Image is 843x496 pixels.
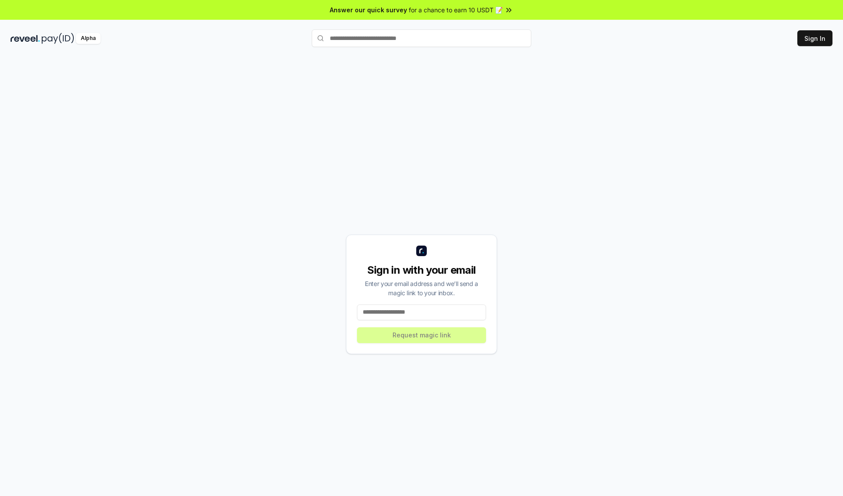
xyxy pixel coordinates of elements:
img: logo_small [416,246,427,256]
div: Sign in with your email [357,263,486,277]
span: for a chance to earn 10 USDT 📝 [409,5,503,14]
img: reveel_dark [11,33,40,44]
button: Sign In [797,30,832,46]
img: pay_id [42,33,74,44]
div: Alpha [76,33,101,44]
div: Enter your email address and we’ll send a magic link to your inbox. [357,279,486,297]
span: Answer our quick survey [330,5,407,14]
